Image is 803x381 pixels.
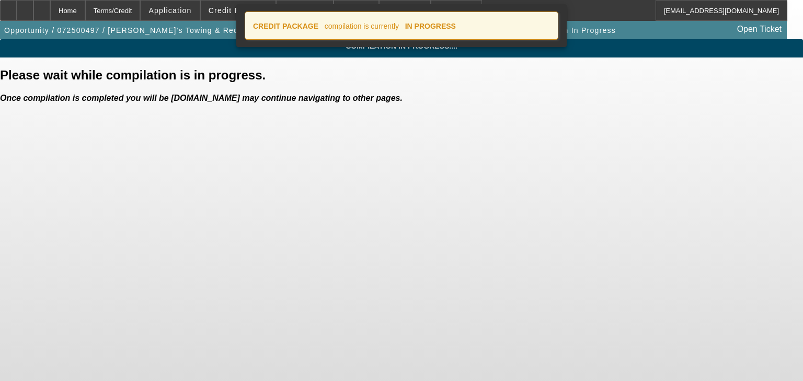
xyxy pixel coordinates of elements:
span: Application [148,6,191,15]
a: Open Ticket [733,20,786,38]
span: Credit Package [209,6,268,15]
strong: CREDIT PACKAGE [253,22,318,30]
span: Compilation in progress.... [8,42,795,50]
span: compilation is currently [325,22,399,30]
strong: IN PROGRESS [405,22,456,30]
button: Credit Package [201,1,276,20]
span: Opportunity / 072500497 / [PERSON_NAME]'s Towing & Recovery, LLC DBA [PERSON_NAME] / [PERSON_NAME] [4,26,447,34]
button: Application [141,1,199,20]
